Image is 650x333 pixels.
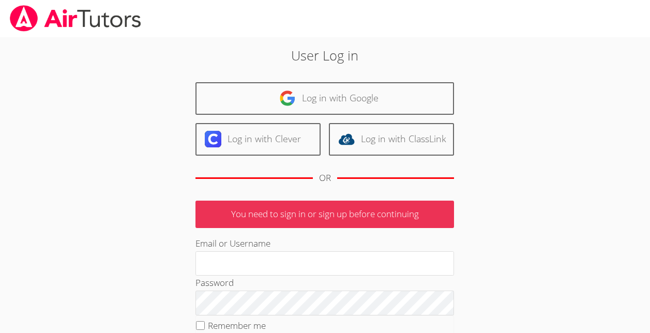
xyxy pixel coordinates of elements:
label: Remember me [208,320,266,331]
img: google-logo-50288ca7cdecda66e5e0955fdab243c47b7ad437acaf1139b6f446037453330a.svg [279,90,296,107]
div: OR [319,171,331,186]
a: Log in with ClassLink [329,123,454,156]
a: Log in with Google [195,82,454,115]
h2: User Log in [149,46,501,65]
a: Log in with Clever [195,123,321,156]
img: classlink-logo-d6bb404cc1216ec64c9a2012d9dc4662098be43eaf13dc465df04b49fa7ab582.svg [338,131,355,147]
label: Password [195,277,234,289]
img: airtutors_banner-c4298cdbf04f3fff15de1276eac7730deb9818008684d7c2e4769d2f7ddbe033.png [9,5,142,32]
label: Email or Username [195,237,270,249]
p: You need to sign in or sign up before continuing [195,201,454,228]
img: clever-logo-6eab21bc6e7a338710f1a6ff85c0baf02591cd810cc4098c63d3a4b26e2feb20.svg [205,131,221,147]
